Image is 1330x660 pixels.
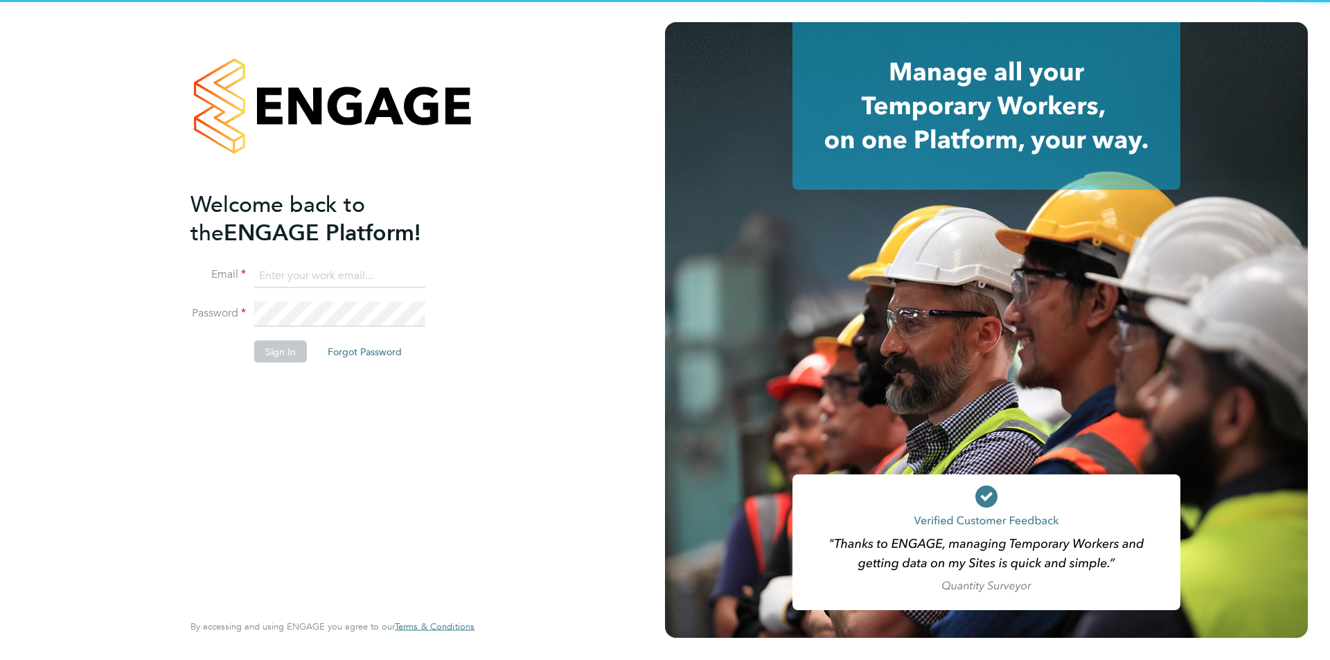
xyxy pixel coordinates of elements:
input: Enter your work email... [254,263,425,288]
label: Password [190,306,246,321]
button: Forgot Password [317,341,413,363]
button: Sign In [254,341,307,363]
span: Welcome back to the [190,190,365,246]
span: Terms & Conditions [395,621,475,632]
a: Terms & Conditions [395,621,475,632]
label: Email [190,267,246,282]
h2: ENGAGE Platform! [190,190,461,247]
span: By accessing and using ENGAGE you agree to our [190,621,475,632]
